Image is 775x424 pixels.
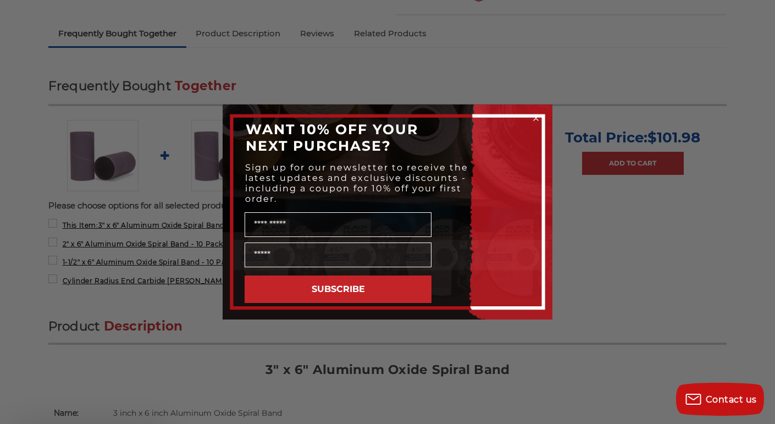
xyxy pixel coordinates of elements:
span: Contact us [706,394,757,405]
span: WANT 10% OFF YOUR NEXT PURCHASE? [246,121,418,154]
input: Email [245,243,431,267]
span: Sign up for our newsletter to receive the latest updates and exclusive discounts - including a co... [245,162,468,204]
button: SUBSCRIBE [245,276,431,303]
button: Close dialog [530,113,541,124]
button: Contact us [676,383,764,416]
